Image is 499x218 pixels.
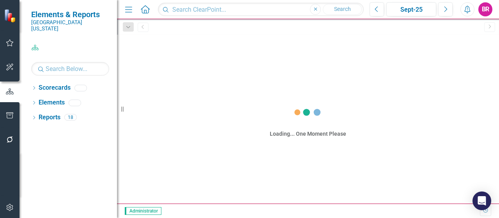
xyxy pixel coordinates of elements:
span: Search [334,6,351,12]
input: Search Below... [31,62,109,76]
div: Open Intercom Messenger [472,191,491,210]
span: Elements & Reports [31,10,109,19]
input: Search ClearPoint... [158,3,364,16]
span: Administrator [125,207,161,215]
div: Loading... One Moment Please [270,130,346,138]
a: Elements [39,98,65,107]
a: Reports [39,113,60,122]
div: 18 [64,114,77,121]
div: Sept-25 [389,5,434,14]
button: Sept-25 [386,2,436,16]
button: Search [323,4,362,15]
a: Scorecards [39,83,71,92]
small: [GEOGRAPHIC_DATA][US_STATE] [31,19,109,32]
button: BR [478,2,492,16]
img: ClearPoint Strategy [3,8,18,23]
